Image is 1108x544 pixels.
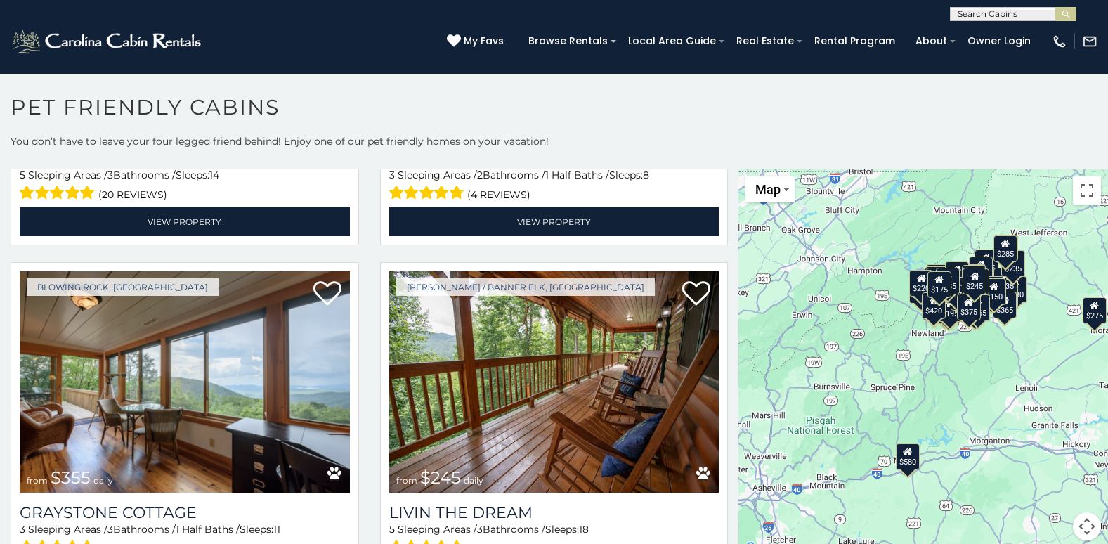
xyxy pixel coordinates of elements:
div: $150 [982,278,1006,305]
span: 18 [579,523,589,536]
div: $245 [945,261,969,288]
span: 3 [20,523,25,536]
span: 1 Half Baths / [176,523,240,536]
a: Livin the Dream from $245 daily [389,271,719,493]
img: White-1-2.png [11,27,205,56]
div: $175 [927,271,951,298]
div: $425 [925,268,949,294]
div: Sleeping Areas / Bathrooms / Sleeps: [20,168,350,204]
div: $325 [925,266,949,293]
button: Change map style [745,176,795,202]
img: Livin the Dream [389,271,719,493]
div: $420 [922,292,946,319]
a: Graystone Cottage from $355 daily [20,271,350,493]
div: $385 [936,268,960,294]
span: from [396,475,417,486]
span: (4 reviews) [467,186,530,204]
span: $245 [420,467,461,488]
span: 14 [209,169,219,181]
img: phone-regular-white.png [1052,34,1067,49]
a: Add to favorites [682,280,710,309]
span: 2 [477,169,483,181]
a: Browse Rentals [521,30,615,52]
button: Map camera controls [1073,512,1101,540]
a: About [908,30,954,52]
div: $275 [1083,297,1107,324]
span: Map [755,182,781,197]
span: 11 [273,523,280,536]
span: 3 [107,169,113,181]
span: 3 [107,523,113,536]
div: $320 [969,257,993,283]
span: daily [93,475,113,486]
a: Local Area Guide [621,30,723,52]
span: 1 Half Baths / [545,169,609,181]
div: $285 [993,235,1017,262]
span: 8 [643,169,649,181]
a: Graystone Cottage [20,503,350,522]
a: Real Estate [729,30,801,52]
div: $245 [963,268,986,294]
span: My Favs [464,34,504,48]
a: My Favs [447,34,507,49]
div: $220 [909,270,933,297]
a: Add to favorites [313,280,341,309]
span: (20 reviews) [98,186,167,204]
span: daily [464,475,483,486]
span: 5 [20,169,25,181]
div: $185 [962,265,986,292]
div: $375 [957,294,981,320]
a: View Property [20,207,350,236]
button: Toggle fullscreen view [1073,176,1101,205]
img: Graystone Cottage [20,271,350,493]
span: 3 [389,169,395,181]
a: Owner Login [960,30,1038,52]
span: 3 [477,523,483,536]
div: $325 [926,264,950,291]
a: Livin the Dream [389,503,719,522]
div: $525 [975,250,998,276]
div: $235 [1001,250,1025,277]
span: from [27,475,48,486]
div: Sleeping Areas / Bathrooms / Sleeps: [389,168,719,204]
span: $355 [51,467,91,488]
img: mail-regular-white.png [1082,34,1097,49]
a: Rental Program [807,30,902,52]
span: 5 [389,523,395,536]
div: $260 [981,276,1005,303]
a: [PERSON_NAME] / Banner Elk, [GEOGRAPHIC_DATA] [396,278,655,296]
div: $580 [896,443,920,470]
div: $360 [962,264,986,291]
a: Blowing Rock, [GEOGRAPHIC_DATA] [27,278,219,296]
a: View Property [389,207,719,236]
